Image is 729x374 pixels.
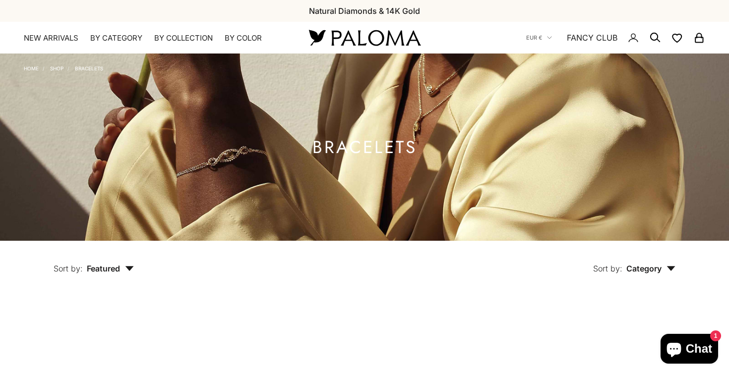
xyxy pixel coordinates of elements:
button: EUR € [526,33,552,42]
inbox-online-store-chat: Shopify online store chat [658,334,721,366]
span: Sort by: [54,264,83,273]
button: Sort by: Featured [31,241,157,282]
summary: By Color [225,33,262,43]
a: Bracelets [75,65,103,71]
summary: By Collection [154,33,213,43]
nav: Secondary navigation [526,22,705,53]
a: Shop [50,65,63,71]
span: Sort by: [593,264,622,273]
button: Sort by: Category [570,241,698,282]
a: NEW ARRIVALS [24,33,78,43]
a: Home [24,65,39,71]
nav: Primary navigation [24,33,285,43]
span: Featured [87,264,134,273]
summary: By Category [90,33,142,43]
span: Category [626,264,675,273]
h1: Bracelets [312,141,417,154]
a: FANCY CLUB [567,31,617,44]
nav: Breadcrumb [24,63,103,71]
p: Natural Diamonds & 14K Gold [309,4,420,17]
span: EUR € [526,33,542,42]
